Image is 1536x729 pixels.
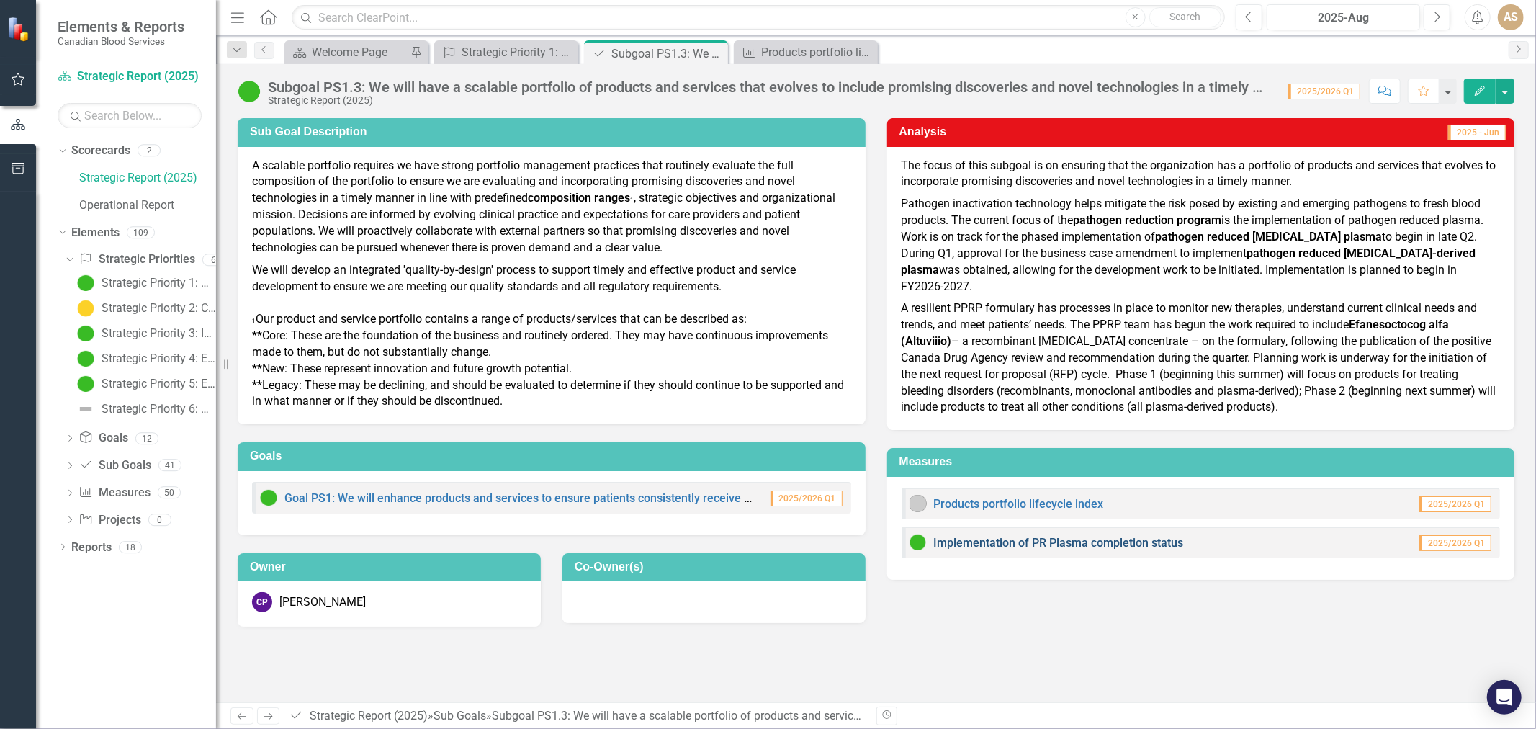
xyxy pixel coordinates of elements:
[902,193,1501,298] p: Pathogen inactivation technology helps mitigate the risk posed by existing and emerging pathogens...
[77,325,94,342] img: On Target
[78,457,151,474] a: Sub Goals
[77,401,94,418] img: Not Defined
[73,297,216,320] a: Strategic Priority 2: Collections and Donor growth and transformation
[127,226,155,238] div: 109
[268,95,1274,106] div: Strategic Report (2025)
[250,450,858,462] h3: Goals
[288,43,407,61] a: Welcome Page
[77,274,94,292] img: On Target
[1288,84,1360,99] span: 2025/2026 Q1
[78,430,127,447] a: Goals
[58,103,202,128] input: Search Below...
[79,197,216,214] a: Operational Report
[58,18,184,35] span: Elements & Reports
[289,708,865,725] div: » »
[252,259,851,411] p: We will develop an integrated 'quality-by-design' process to support timely and effective product...
[78,485,150,501] a: Measures
[1419,496,1491,512] span: 2025/2026 Q1
[268,79,1274,95] div: Subgoal PS1.3: We will have a scalable portfolio of products and services that evolves to include...
[761,43,874,61] div: Products portfolio lifecycle index
[438,43,575,61] a: Strategic Priority 1: Match products and services to patient and health system needs
[292,5,1225,30] input: Search ClearPoint...
[1149,7,1221,27] button: Search
[1267,4,1420,30] button: 2025-Aug
[434,709,486,723] a: Sub Goals
[611,45,724,63] div: Subgoal PS1.3: We will have a scalable portfolio of products and services that evolves to include...
[1074,213,1222,227] strong: pathogen reduction program
[78,251,194,268] a: Strategic Priorities
[148,514,171,526] div: 0
[73,272,216,295] a: Strategic Priority 1: Match products and services to patient and health system needs
[1169,11,1200,22] span: Search
[7,16,32,41] img: ClearPoint Strategy
[1448,125,1506,140] span: 2025 - Jun
[138,145,161,157] div: 2
[71,540,112,556] a: Reports
[312,43,407,61] div: Welcome Page
[252,318,256,324] span: 1
[202,254,225,266] div: 6
[250,125,858,138] h3: Sub Goal Description
[1487,680,1522,715] div: Open Intercom Messenger
[73,347,216,370] a: Strategic Priority 4: Enhance our digital and physical infrastructure: Digital infrastructure and...
[260,489,277,506] img: On Target
[77,375,94,393] img: On Target
[902,246,1476,277] strong: pathogen reduced [MEDICAL_DATA]-derived plasma
[1419,535,1491,551] span: 2025/2026 Q1
[279,594,366,611] div: [PERSON_NAME]
[77,300,94,317] img: Caution
[58,68,202,85] a: Strategic Report (2025)
[252,592,272,612] div: CP
[1498,4,1524,30] button: AS
[119,541,142,553] div: 18
[737,43,874,61] a: Products portfolio lifecycle index
[102,352,216,365] div: Strategic Priority 4: Enhance our digital and physical infrastructure: Digital infrastructure and...
[310,709,428,723] a: Strategic Report (2025)
[934,497,1104,511] a: Products portfolio lifecycle index
[79,170,216,187] a: Strategic Report (2025)
[158,487,181,499] div: 50
[902,298,1501,416] p: A resilient PPRP formulary has processes in place to monitor new therapies, understand current cl...
[78,512,140,529] a: Projects
[1272,9,1415,27] div: 2025-Aug
[910,495,927,512] img: No Information
[71,225,120,241] a: Elements
[910,534,927,551] img: On Target
[492,709,1315,723] div: Subgoal PS1.3: We will have a scalable portfolio of products and services that evolves to include...
[934,536,1184,550] a: Implementation of PR Plasma completion status
[528,191,630,205] strong: composition ranges
[102,403,216,416] div: Strategic Priority 6: Organizational excellence
[899,125,1170,138] h3: Analysis
[252,158,851,259] p: A scalable portfolio requires we have strong portfolio management practices that routinely evalua...
[71,143,130,159] a: Scorecards
[73,372,216,395] a: Strategic Priority 5: Enhance our digital and physical infrastructure: Physical infrastructure
[158,460,181,472] div: 41
[462,43,575,61] div: Strategic Priority 1: Match products and services to patient and health system needs
[630,197,634,203] span: 1
[238,80,261,103] img: On Target
[1156,230,1383,243] strong: pathogen reduced [MEDICAL_DATA] plasma
[58,35,184,47] small: Canadian Blood Services
[902,158,1501,194] p: The focus of this subgoal is on ensuring that the organization has a portfolio of products and se...
[102,277,216,290] div: Strategic Priority 1: Match products and services to patient and health system needs
[102,327,216,340] div: Strategic Priority 3: Invest in our people and culture
[899,455,1508,468] h3: Measures
[102,377,216,390] div: Strategic Priority 5: Enhance our digital and physical infrastructure: Physical infrastructure
[771,491,843,506] span: 2025/2026 Q1
[575,560,858,573] h3: Co-Owner(s)
[73,398,216,421] a: Strategic Priority 6: Organizational excellence
[73,322,216,345] a: Strategic Priority 3: Invest in our people and culture
[284,491,925,505] a: Goal PS1: We will enhance products and services to ensure patients consistently receive safe, opt...
[102,302,216,315] div: Strategic Priority 2: Collections and Donor growth and transformation
[135,432,158,444] div: 12
[250,560,534,573] h3: Owner
[77,350,94,367] img: On Target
